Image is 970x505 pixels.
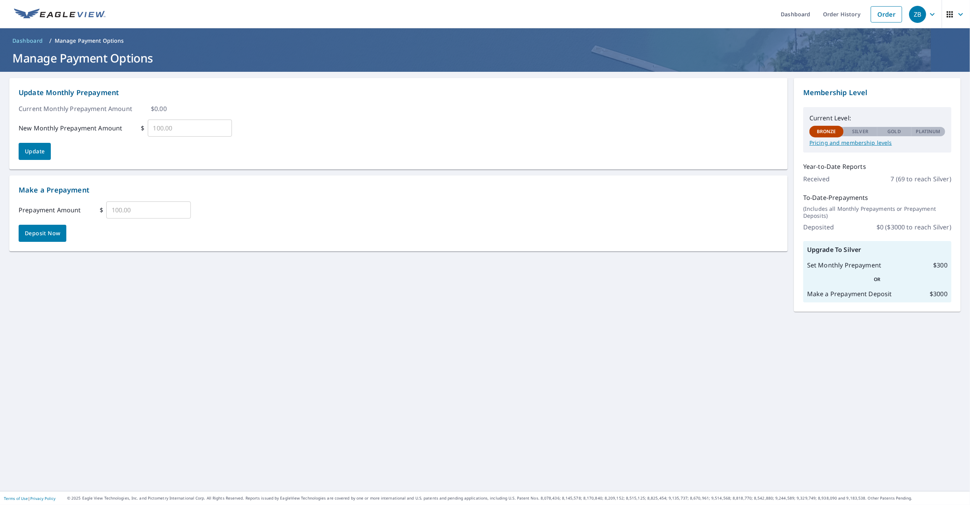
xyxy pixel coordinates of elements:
div: ZB [909,6,926,23]
h1: Manage Payment Options [9,50,961,66]
p: Set Monthly Prepayment [807,260,881,270]
p: Membership Level [803,87,951,98]
a: Terms of Use [4,496,28,501]
p: 7 (69 to reach Silver) [891,174,951,184]
p: $ 0.00 [151,104,167,113]
p: Silver [852,128,868,135]
a: Dashboard [9,35,46,47]
p: $ [141,123,144,133]
p: New Monthly Prepayment Amount [19,123,122,133]
p: Year-to-Date Reports [803,162,951,171]
a: Privacy Policy [30,496,55,501]
li: / [49,36,52,45]
input: 100.00 [106,199,191,221]
p: $ 3000 [930,289,948,298]
p: $ 300 [933,260,948,270]
p: Gold [888,128,901,135]
a: Order [871,6,902,23]
p: To-Date-Prepayments [803,193,951,202]
p: Make a Prepayment [19,185,778,195]
span: Deposit Now [25,229,60,238]
p: © 2025 Eagle View Technologies, Inc. and Pictometry International Corp. All Rights Reserved. Repo... [67,495,966,501]
p: Prepayment Amount [19,205,81,215]
p: $ [100,205,103,215]
p: Current Level: [809,113,945,123]
p: Deposited [803,222,834,232]
span: Dashboard [12,37,43,45]
p: | [4,496,55,501]
p: OR [807,276,948,283]
a: Pricing and membership levels [809,139,945,146]
span: Update [25,147,45,156]
p: Update Monthly Prepayment [19,87,778,98]
p: Upgrade To Silver [807,245,948,254]
p: Manage Payment Options [55,37,124,45]
p: Platinum [916,128,941,135]
p: Received [803,174,830,184]
p: (Includes all Monthly Prepayments or Prepayment Deposits) [803,205,951,219]
nav: breadcrumb [9,35,961,47]
p: $ 0 ($3000 to reach Silver) [877,222,951,232]
button: Update [19,143,51,160]
button: Deposit Now [19,225,66,242]
p: Bronze [817,128,836,135]
p: Current Monthly Prepayment Amount [19,104,132,113]
input: 100.00 [148,117,232,139]
p: Make a Prepayment Deposit [807,289,892,298]
img: EV Logo [14,9,105,20]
